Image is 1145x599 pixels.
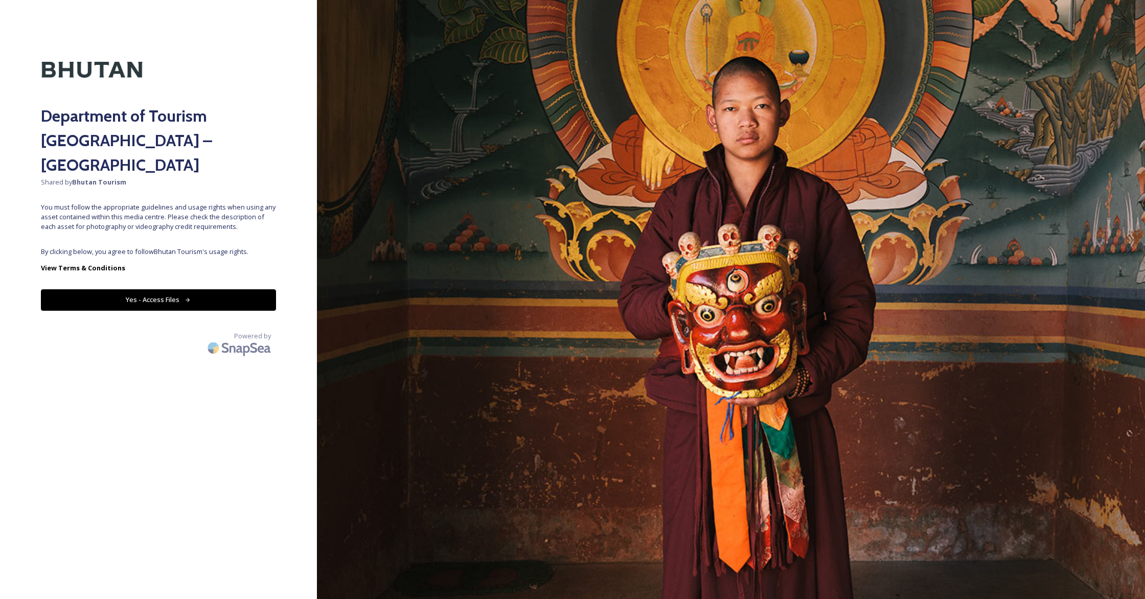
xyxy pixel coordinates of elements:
strong: Bhutan Tourism [72,177,126,187]
img: Kingdom-of-Bhutan-Logo.png [41,41,143,99]
h2: Department of Tourism [GEOGRAPHIC_DATA] – [GEOGRAPHIC_DATA] [41,104,276,177]
img: SnapSea Logo [204,336,276,360]
strong: View Terms & Conditions [41,263,125,272]
button: Yes - Access Files [41,289,276,310]
span: Powered by [234,331,271,341]
span: By clicking below, you agree to follow Bhutan Tourism 's usage rights. [41,247,276,257]
a: View Terms & Conditions [41,262,276,274]
span: You must follow the appropriate guidelines and usage rights when using any asset contained within... [41,202,276,232]
span: Shared by [41,177,276,187]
